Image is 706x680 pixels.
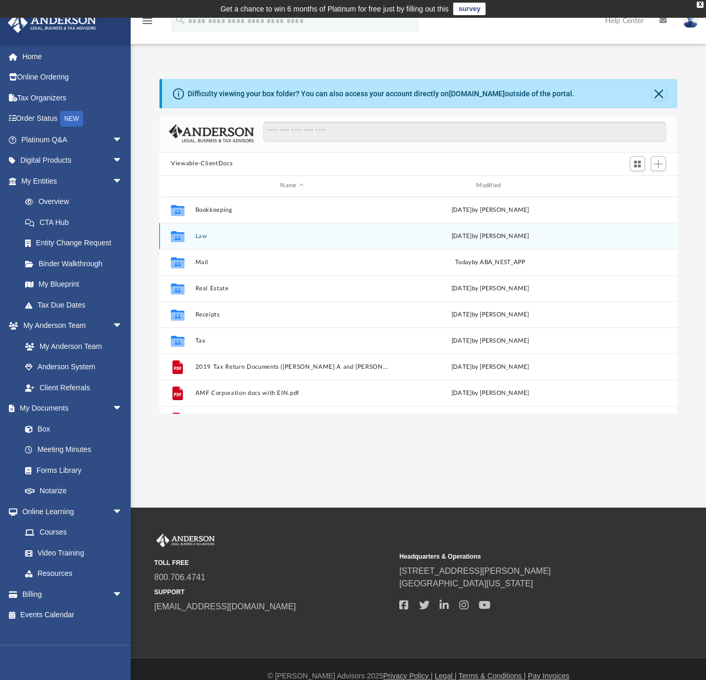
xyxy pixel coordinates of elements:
a: Video Training [15,542,128,563]
button: Viewable-ClientDocs [171,159,233,168]
span: arrow_drop_down [112,398,133,420]
a: Resources [15,563,133,584]
a: Box [15,418,128,439]
div: [DATE] by [PERSON_NAME] [393,231,587,241]
button: Close [652,86,666,101]
a: Order StatusNEW [7,108,138,130]
a: Courses [15,522,133,543]
a: Legal | [435,672,457,680]
div: id [592,181,665,190]
div: grid [159,197,677,414]
button: Tax [195,337,389,344]
a: menu [141,20,154,27]
i: search [175,14,186,26]
a: survey [453,3,485,15]
a: [DOMAIN_NAME] [449,89,505,98]
span: arrow_drop_down [112,315,133,337]
a: Platinum Q&Aarrow_drop_down [7,129,138,150]
small: TOLL FREE [154,558,392,568]
span: arrow_drop_down [112,129,133,151]
div: [DATE] by [PERSON_NAME] [393,336,587,345]
div: [DATE] by [PERSON_NAME] [393,310,587,319]
button: Add [651,156,666,171]
a: CTA Hub [15,212,138,233]
div: Name [195,181,389,190]
span: arrow_drop_down [112,171,133,192]
a: Client Referrals [15,377,133,398]
a: Online Learningarrow_drop_down [7,501,133,522]
a: [STREET_ADDRESS][PERSON_NAME] [399,566,551,575]
a: Home [7,46,138,67]
a: My Documentsarrow_drop_down [7,398,133,419]
a: Tax Due Dates [15,294,138,315]
input: Search files and folders [263,122,666,142]
small: Headquarters & Operations [399,552,637,561]
a: My Blueprint [15,274,133,295]
span: today [455,259,471,265]
span: arrow_drop_down [112,584,133,605]
a: Digital Productsarrow_drop_down [7,150,138,171]
div: Get a chance to win 6 months of Platinum for free just by filling out this [221,3,449,15]
div: [DATE] by [PERSON_NAME] [393,362,587,371]
span: arrow_drop_down [112,501,133,523]
a: Entity Change Request [15,233,138,254]
a: Notarize [15,481,133,502]
a: Pay Invoices [528,672,569,680]
div: Modified [393,181,587,190]
div: id [164,181,190,190]
img: User Pic [682,13,698,28]
img: Anderson Advisors Platinum Portal [5,13,99,33]
button: AMF Corporation docs with EIN.pdf [195,389,389,396]
a: Online Ordering [7,67,138,88]
a: Anderson System [15,357,133,378]
div: close [697,2,703,8]
button: Receipts [195,311,389,318]
a: Billingarrow_drop_down [7,584,138,605]
button: Switch to Grid View [630,156,645,171]
a: Privacy Policy | [383,672,433,680]
div: [DATE] by [PERSON_NAME] [393,388,587,398]
button: Law [195,232,389,239]
div: by ABA_NEST_APP [393,257,587,267]
img: Anderson Advisors Platinum Portal [154,534,217,547]
a: Terms & Conditions | [458,672,526,680]
span: arrow_drop_down [112,150,133,172]
small: SUPPORT [154,587,392,597]
div: [DATE] by [PERSON_NAME] [393,205,587,214]
a: [GEOGRAPHIC_DATA][US_STATE] [399,579,533,588]
button: Bookkeeping [195,206,389,213]
a: Meeting Minutes [15,439,133,460]
button: Real Estate [195,285,389,291]
a: [EMAIL_ADDRESS][DOMAIN_NAME] [154,602,296,611]
i: menu [141,15,154,27]
a: 800.706.4741 [154,573,205,582]
button: Mail [195,258,389,265]
a: My Anderson Team [15,336,128,357]
a: My Entitiesarrow_drop_down [7,171,138,191]
a: Binder Walkthrough [15,253,138,274]
a: My Anderson Teamarrow_drop_down [7,315,133,336]
a: Forms Library [15,460,128,481]
div: NEW [60,111,83,127]
button: 2019 Tax Return Documents ([PERSON_NAME] A and [PERSON_NAME] - Client Copy) final final).pdf [195,363,389,370]
div: Difficulty viewing your box folder? You can also access your account directly on outside of the p... [188,88,574,99]
a: Tax Organizers [7,87,138,108]
a: Overview [15,191,138,212]
a: Events Calendar [7,605,138,626]
div: [DATE] by [PERSON_NAME] [393,284,587,293]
